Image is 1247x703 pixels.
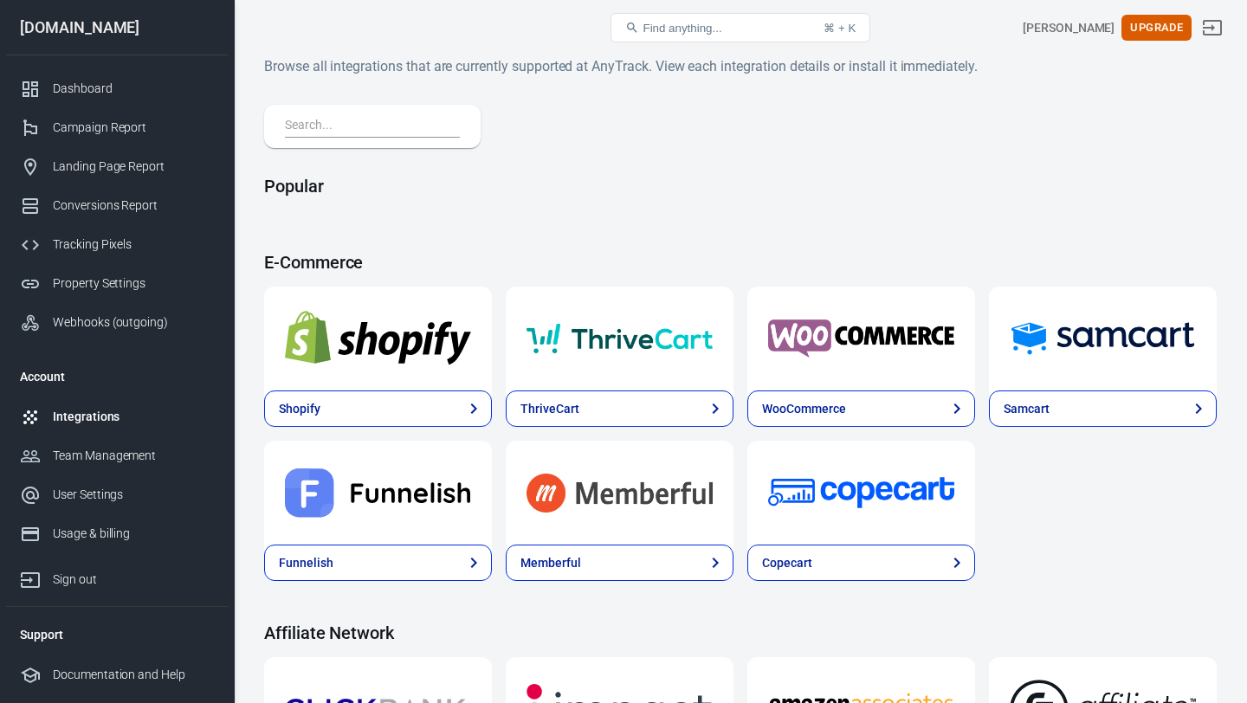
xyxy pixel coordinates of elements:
button: Upgrade [1121,15,1192,42]
a: ThriveCart [506,287,733,390]
img: Samcart [1010,307,1196,370]
div: Memberful [520,554,581,572]
div: ⌘ + K [824,22,856,35]
div: Dashboard [53,80,214,98]
div: Conversions Report [53,197,214,215]
a: Copecart [747,545,975,581]
a: WooCommerce [747,390,975,427]
div: Shopify [279,400,320,418]
div: Webhooks (outgoing) [53,313,214,332]
div: Campaign Report [53,119,214,137]
div: Tracking Pixels [53,235,214,254]
div: Documentation and Help [53,666,214,684]
div: Usage & billing [53,525,214,543]
a: Property Settings [6,264,228,303]
div: Funnelish [279,554,333,572]
a: Shopify [264,287,492,390]
h4: Popular [264,176,1217,197]
a: Samcart [989,287,1217,390]
a: Sign out [6,553,228,599]
iframe: Intercom live chat [1188,618,1230,660]
h6: Browse all integrations that are currently supported at AnyTrack. View each integration details o... [264,55,1217,77]
li: Support [6,614,228,655]
span: Find anything... [643,22,721,35]
div: Sign out [53,571,214,589]
a: Campaign Report [6,108,228,147]
div: Team Management [53,447,214,465]
a: Samcart [989,390,1217,427]
div: ThriveCart [520,400,579,418]
a: Memberful [506,545,733,581]
a: Team Management [6,436,228,475]
div: Copecart [762,554,812,572]
img: ThriveCart [527,307,713,370]
a: Funnelish [264,441,492,545]
a: Dashboard [6,69,228,108]
a: Memberful [506,441,733,545]
div: Landing Page Report [53,158,214,176]
button: Find anything...⌘ + K [611,13,870,42]
div: [DOMAIN_NAME] [6,20,228,35]
div: Integrations [53,408,214,426]
a: Funnelish [264,545,492,581]
div: Samcart [1004,400,1050,418]
a: Tracking Pixels [6,225,228,264]
div: Property Settings [53,274,214,293]
img: Memberful [527,461,713,524]
a: Usage & billing [6,514,228,553]
li: Account [6,356,228,397]
a: Landing Page Report [6,147,228,186]
a: WooCommerce [747,287,975,390]
div: User Settings [53,486,214,504]
a: User Settings [6,475,228,514]
img: Copecart [768,461,954,524]
input: Search... [285,115,453,138]
a: Conversions Report [6,186,228,225]
img: Funnelish [285,461,471,524]
a: ThriveCart [506,390,733,427]
a: Webhooks (outgoing) [6,303,228,342]
img: WooCommerce [768,307,954,370]
a: Integrations [6,397,228,436]
div: Account id: Ul97uTIP [1023,19,1115,37]
h4: Affiliate Network [264,622,1217,643]
a: Copecart [747,441,975,545]
a: Shopify [264,390,492,427]
div: WooCommerce [762,400,845,418]
a: Sign out [1192,7,1233,48]
img: Shopify [285,307,471,370]
h4: E-Commerce [264,252,1217,273]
